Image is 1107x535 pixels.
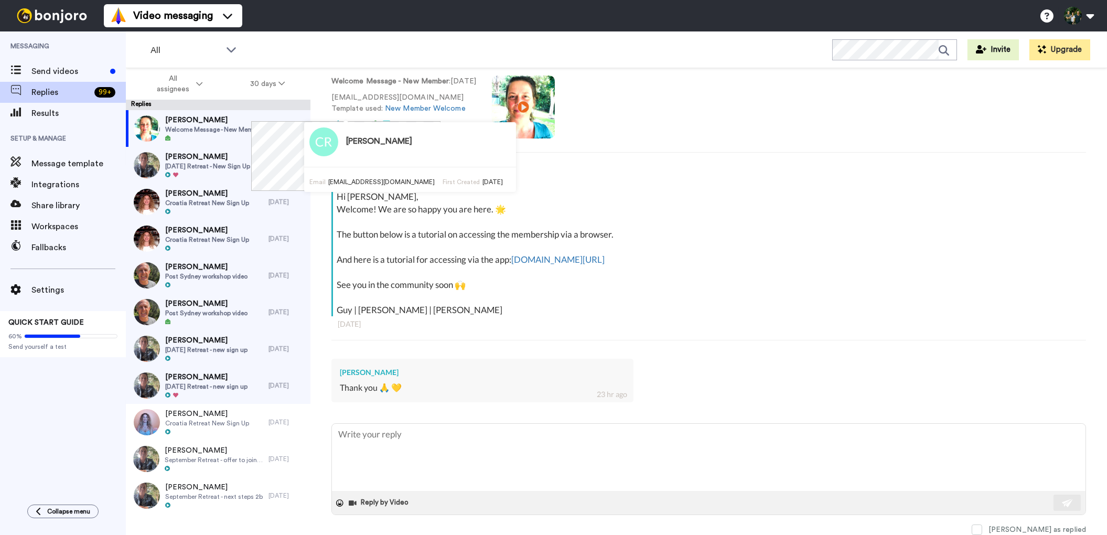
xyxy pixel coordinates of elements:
[126,147,310,184] a: [PERSON_NAME][DATE] Retreat - New Sign Up[DATE]
[331,175,1086,190] div: Live In Flow .
[268,418,305,426] div: [DATE]
[94,87,115,98] div: 99 +
[227,74,309,93] button: 30 days
[134,152,160,178] img: f2341e43-c9d6-4a41-a2d0-b02c592cf083-thumb.jpg
[268,234,305,243] div: [DATE]
[31,65,106,78] span: Send videos
[268,198,305,206] div: [DATE]
[134,483,160,509] img: 10d1b439-f2a5-4846-a85e-252afa608020-thumb.jpg
[134,409,160,435] img: 5a5942a6-c45b-4c55-95f5-0a1c37f76cc7-thumb.jpg
[152,73,194,94] span: All assignees
[165,236,249,244] span: Croatia Retreat New Sign Up
[31,107,126,120] span: Results
[309,127,338,156] img: Image of Chrissy Ralston
[268,381,305,390] div: [DATE]
[134,372,160,399] img: 74d05aa1-0c37-4850-bf7f-a46704ccc2fa-thumb.jpg
[165,409,249,419] span: [PERSON_NAME]
[126,330,310,367] a: [PERSON_NAME][DATE] Retreat - new sign up[DATE]
[165,493,263,501] span: September Retreat - next steps 2b
[134,299,160,325] img: df8482a3-4b6e-48e7-ada0-70195c9f2b23-thumb.jpg
[165,115,262,125] span: [PERSON_NAME]
[165,445,263,456] span: [PERSON_NAME]
[165,152,250,162] span: [PERSON_NAME]
[31,199,126,212] span: Share library
[165,262,248,272] span: [PERSON_NAME]
[165,125,262,134] span: Welcome Message - New Member
[126,294,310,330] a: [PERSON_NAME]Post Sydney workshop video[DATE]
[165,346,248,354] span: [DATE] Retreat - new sign up
[31,220,126,233] span: Workspaces
[126,100,310,110] div: Replies
[31,157,126,170] span: Message template
[151,44,221,57] span: All
[165,309,248,317] span: Post Sydney workshop video
[268,271,305,280] div: [DATE]
[385,105,465,112] a: New Member Welcome
[126,404,310,441] a: [PERSON_NAME]Croatia Retreat New Sign Up[DATE]
[134,189,160,215] img: dd7362e7-4956-47af-9292-d3fe6c330ab7-thumb.jpg
[988,525,1086,535] div: [PERSON_NAME] as replied
[165,188,249,199] span: [PERSON_NAME]
[346,137,412,146] h3: [PERSON_NAME]
[8,319,84,326] span: QUICK START GUIDE
[165,372,248,382] span: [PERSON_NAME]
[340,382,625,394] div: Thank you 🙏 💛
[1029,39,1090,60] button: Upgrade
[126,441,310,477] a: [PERSON_NAME]September Retreat - offer to join membership[DATE]
[597,389,627,400] div: 23 hr ago
[31,284,126,296] span: Settings
[165,482,263,493] span: [PERSON_NAME]
[337,190,1083,316] div: Hi [PERSON_NAME], Welcome! We are so happy you are here. 🌟 The button below is a tutorial on acce...
[309,179,326,185] span: Email
[134,115,160,142] img: 38378a88-1533-47e2-a831-46e53c2a477e-thumb.jpg
[133,8,213,23] span: Video messaging
[268,491,305,500] div: [DATE]
[128,69,227,99] button: All assignees
[340,367,625,378] div: [PERSON_NAME]
[8,343,117,351] span: Send yourself a test
[110,7,127,24] img: vm-color.svg
[331,76,476,87] p: : [DATE]
[511,254,605,265] a: [DOMAIN_NAME][URL]
[31,241,126,254] span: Fallbacks
[126,477,310,514] a: [PERSON_NAME]September Retreat - next steps 2b[DATE]
[331,92,476,114] p: [EMAIL_ADDRESS][DOMAIN_NAME] Template used:
[126,184,310,220] a: [PERSON_NAME]Croatia Retreat New Sign Up[DATE]
[134,336,160,362] img: 74d05aa1-0c37-4850-bf7f-a46704ccc2fa-thumb.jpg
[165,382,248,391] span: [DATE] Retreat - new sign up
[1062,499,1073,507] img: send-white.svg
[338,319,1080,329] div: [DATE]
[331,78,449,85] strong: Welcome Message - New Member
[47,507,90,516] span: Collapse menu
[268,308,305,316] div: [DATE]
[126,220,310,257] a: [PERSON_NAME]Croatia Retreat New Sign Up[DATE]
[31,178,126,191] span: Integrations
[31,86,90,99] span: Replies
[126,110,310,147] a: [PERSON_NAME]Welcome Message - New Member23 hr ago
[268,455,305,463] div: [DATE]
[165,419,249,427] span: Croatia Retreat New Sign Up
[134,226,160,252] img: 36976641-3902-4aaf-be97-196c1deffc2d-thumb.jpg
[165,225,249,236] span: [PERSON_NAME]
[133,446,159,472] img: ed3c712c-5e52-41ed-ad68-e6e35fa673e0-thumb.jpg
[328,179,435,185] span: [EMAIL_ADDRESS][DOMAIN_NAME]
[165,456,263,464] span: September Retreat - offer to join membership
[443,179,480,185] span: First Created
[482,179,503,185] span: [DATE]
[134,262,160,288] img: df8482a3-4b6e-48e7-ada0-70195c9f2b23-thumb.jpg
[968,39,1019,60] button: Invite
[8,332,22,340] span: 60%
[348,495,412,511] button: Reply by Video
[165,162,250,170] span: [DATE] Retreat - New Sign Up
[126,257,310,294] a: [PERSON_NAME]Post Sydney workshop video[DATE]
[165,272,248,281] span: Post Sydney workshop video
[13,8,91,23] img: bj-logo-header-white.svg
[165,298,248,309] span: [PERSON_NAME]
[268,345,305,353] div: [DATE]
[27,505,99,518] button: Collapse menu
[126,367,310,404] a: [PERSON_NAME][DATE] Retreat - new sign up[DATE]
[165,199,249,207] span: Croatia Retreat New Sign Up
[165,335,248,346] span: [PERSON_NAME]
